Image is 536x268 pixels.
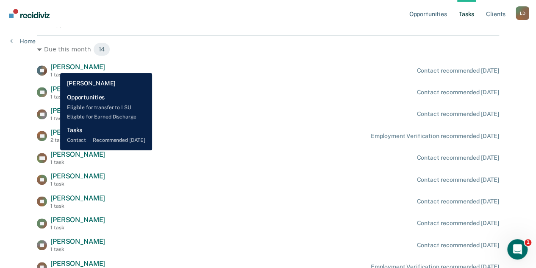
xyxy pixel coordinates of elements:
div: Contact recommended [DATE] [417,220,499,227]
div: Due this month 14 [37,42,499,56]
div: Contact recommended [DATE] [417,198,499,205]
span: [PERSON_NAME] [50,63,105,71]
div: 1 task [50,116,105,121]
div: 1 task [50,94,105,100]
div: Contact recommended [DATE] [417,242,499,249]
div: 1 task [50,72,105,78]
img: Recidiviz [9,9,50,18]
a: Home [10,37,36,45]
div: 1 task [50,181,105,187]
div: 1 task [50,225,105,231]
span: 14 [93,42,111,56]
span: 1 [525,239,531,246]
button: Profile dropdown button [516,6,529,20]
div: 1 task [50,203,105,209]
div: 1 task [50,246,105,252]
div: Employment Verification recommended [DATE] [371,133,499,140]
div: Contact recommended [DATE] [417,154,499,161]
div: 2 tasks [50,137,105,143]
span: [PERSON_NAME] [50,194,105,202]
div: L D [516,6,529,20]
span: [PERSON_NAME] [50,260,105,268]
span: [PERSON_NAME] [50,85,105,93]
span: [PERSON_NAME] [50,237,105,245]
span: [PERSON_NAME] [50,216,105,224]
span: [PERSON_NAME] [50,128,105,136]
div: Contact recommended [DATE] [417,176,499,183]
div: Contact recommended [DATE] [417,89,499,96]
span: [PERSON_NAME] [50,172,105,180]
iframe: Intercom live chat [507,239,528,260]
span: [PERSON_NAME] [50,150,105,158]
div: Contact recommended [DATE] [417,110,499,118]
span: [PERSON_NAME] [50,107,105,115]
div: 1 task [50,159,105,165]
div: Contact recommended [DATE] [417,67,499,74]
